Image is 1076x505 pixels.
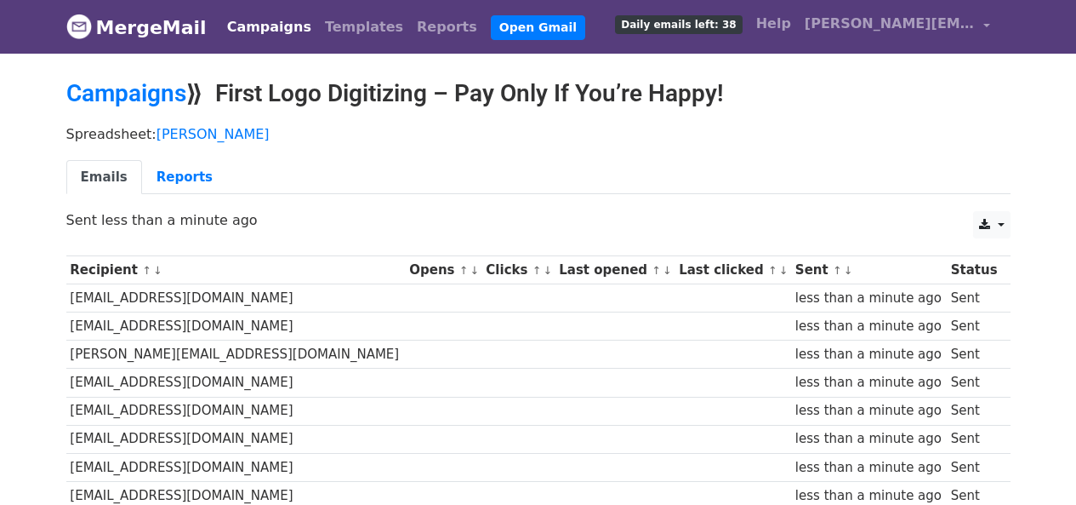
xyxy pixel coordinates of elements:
td: [EMAIL_ADDRESS][DOMAIN_NAME] [66,284,406,313]
td: Sent [947,425,1002,453]
td: Sent [947,313,1002,341]
a: Emails [66,160,142,195]
div: less than a minute ago [795,317,942,336]
a: ↑ [532,264,542,277]
td: [EMAIL_ADDRESS][DOMAIN_NAME] [66,313,406,341]
a: Daily emails left: 38 [608,7,749,41]
a: Reports [142,160,227,195]
a: ↑ [768,264,777,277]
a: Campaigns [66,79,186,107]
a: Campaigns [220,10,318,44]
img: MergeMail logo [66,14,92,39]
th: Opens [405,256,481,284]
a: ↓ [153,264,162,277]
a: [PERSON_NAME][EMAIL_ADDRESS][DOMAIN_NAME] [798,7,997,47]
td: Sent [947,453,1002,481]
th: Status [947,256,1002,284]
th: Sent [791,256,947,284]
a: Help [749,7,798,41]
th: Last clicked [675,256,791,284]
span: [PERSON_NAME][EMAIL_ADDRESS][DOMAIN_NAME] [805,14,975,34]
a: [PERSON_NAME] [157,126,270,142]
div: less than a minute ago [795,429,942,449]
p: Sent less than a minute ago [66,211,1011,229]
div: less than a minute ago [795,345,942,364]
td: Sent [947,369,1002,397]
a: ↓ [844,264,853,277]
a: ↑ [652,264,661,277]
div: less than a minute ago [795,289,942,308]
a: MergeMail [66,9,207,45]
td: [EMAIL_ADDRESS][DOMAIN_NAME] [66,453,406,481]
a: ↓ [543,264,552,277]
a: ↑ [142,264,151,277]
td: [EMAIL_ADDRESS][DOMAIN_NAME] [66,369,406,397]
a: ↑ [833,264,842,277]
a: ↑ [459,264,469,277]
div: less than a minute ago [795,458,942,478]
th: Last opened [555,256,675,284]
td: Sent [947,397,1002,425]
td: [EMAIL_ADDRESS][DOMAIN_NAME] [66,425,406,453]
a: Open Gmail [491,15,585,40]
td: Sent [947,341,1002,369]
a: ↓ [470,264,480,277]
th: Clicks [482,256,555,284]
th: Recipient [66,256,406,284]
p: Spreadsheet: [66,125,1011,143]
td: Sent [947,284,1002,313]
a: Reports [410,10,484,44]
a: ↓ [779,264,788,277]
div: less than a minute ago [795,373,942,393]
a: Templates [318,10,410,44]
h2: ⟫ First Logo Digitizing – Pay Only If You’re Happy! [66,79,1011,108]
span: Daily emails left: 38 [615,15,742,34]
div: less than a minute ago [795,401,942,421]
td: [PERSON_NAME][EMAIL_ADDRESS][DOMAIN_NAME] [66,341,406,369]
td: [EMAIL_ADDRESS][DOMAIN_NAME] [66,397,406,425]
a: ↓ [663,264,672,277]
